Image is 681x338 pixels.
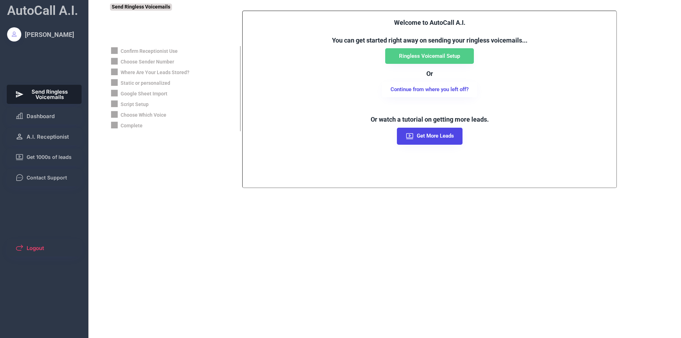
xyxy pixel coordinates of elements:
div: Confirm Receptionist Use [121,48,178,55]
button: Get 1000s of leads [7,149,82,166]
button: Get More Leads [397,128,463,145]
div: Script Setup [121,101,149,108]
div: Google Sheet Import [121,90,167,98]
button: A.I. Receptionist [7,128,82,145]
button: Contact Support [7,169,82,186]
span: Get More Leads [417,133,454,139]
div: Complete [121,122,143,129]
font: Or watch a tutorial on getting more leads. [371,116,489,123]
div: Send Ringless Voicemails [110,4,172,11]
div: Choose Sender Number [121,59,174,66]
div: Where Are Your Leads Stored? [121,69,189,76]
span: Send Ringless Voicemails [27,89,73,100]
font: Welcome to AutoCall A.I. You can get started right away on sending your ringless voicemails... [332,19,527,44]
div: Static or personalized [121,80,170,87]
span: Logout [27,245,44,251]
span: A.I. Receptionist [27,134,69,139]
span: Dashboard [27,113,55,119]
span: Get 1000s of leads [27,155,72,160]
button: Continue from where you left off? [382,82,477,97]
div: AutoCall A.I. [7,2,78,20]
font: Or [426,70,433,77]
div: [PERSON_NAME] [25,30,74,39]
button: Send Ringless Voicemails [7,85,82,104]
button: Logout [7,239,82,256]
span: Contact Support [27,175,67,180]
button: Dashboard [7,107,82,124]
button: Ringless Voicemail Setup [385,48,474,64]
div: Choose Which Voice [121,112,166,119]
